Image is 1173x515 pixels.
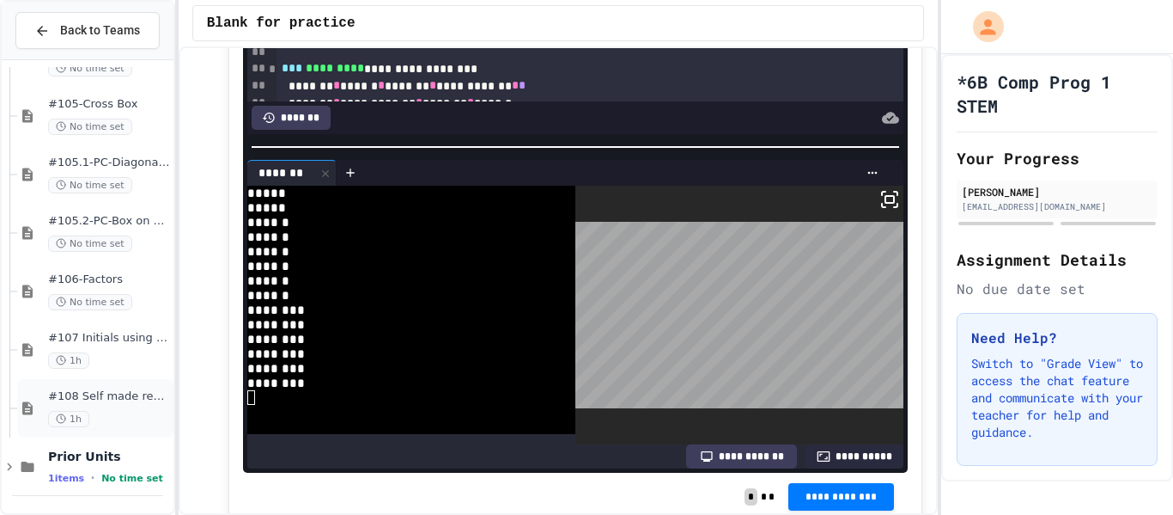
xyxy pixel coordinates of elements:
span: Prior Units [48,449,170,464]
span: 1h [48,353,89,369]
p: Switch to "Grade View" to access the chat feature and communicate with your teacher for help and ... [971,355,1143,441]
h2: Your Progress [957,146,1158,170]
span: No time set [48,119,132,135]
span: #105.2-PC-Box on Box [48,214,170,229]
h1: *6B Comp Prog 1 STEM [957,70,1158,118]
span: 1 items [48,473,84,484]
span: #108 Self made review (15pts) [48,389,170,404]
h3: Need Help? [971,328,1143,348]
div: [PERSON_NAME] [962,184,1152,199]
span: No time set [48,294,132,310]
span: 1h [48,411,89,427]
span: No time set [48,236,132,252]
span: No time set [48,60,132,77]
span: No time set [101,473,163,484]
span: No time set [48,177,132,193]
div: No due date set [957,279,1158,299]
span: • [91,471,94,485]
div: [EMAIL_ADDRESS][DOMAIN_NAME] [962,200,1152,213]
span: #105-Cross Box [48,97,170,112]
span: #107 Initials using shapes(11pts) [48,331,170,346]
span: Back to Teams [60,21,140,40]
h2: Assignment Details [957,248,1158,272]
div: My Account [955,7,1008,46]
span: #106-Factors [48,273,170,287]
span: #105.1-PC-Diagonal line [48,156,170,170]
button: Back to Teams [15,12,160,49]
span: Blank for practice [207,13,356,34]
